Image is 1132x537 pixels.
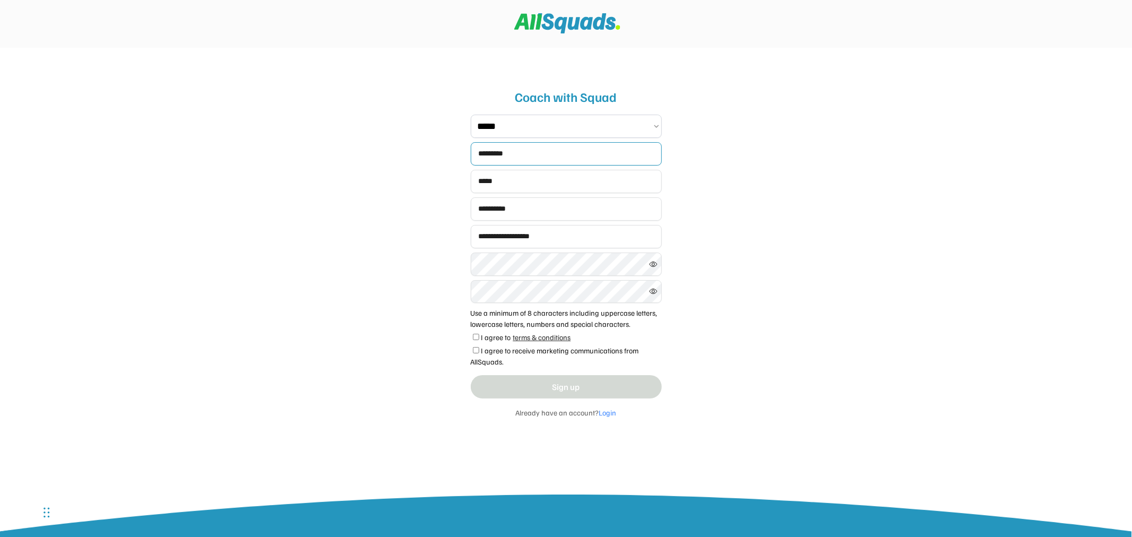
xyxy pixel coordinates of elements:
img: Squad%20Logo.svg [514,13,620,33]
button: Sign up [471,375,662,399]
font: Login [599,408,617,417]
div: Use a minimum of 8 characters including uppercase letters, lowercase letters, numbers and special... [471,307,662,330]
label: I agree to [481,333,511,342]
label: I agree to receive marketing communications from AllSquads. [471,346,639,366]
div: Coach with Squad [471,87,662,106]
div: Already have an account? [471,407,662,418]
a: terms & conditions [511,330,573,343]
